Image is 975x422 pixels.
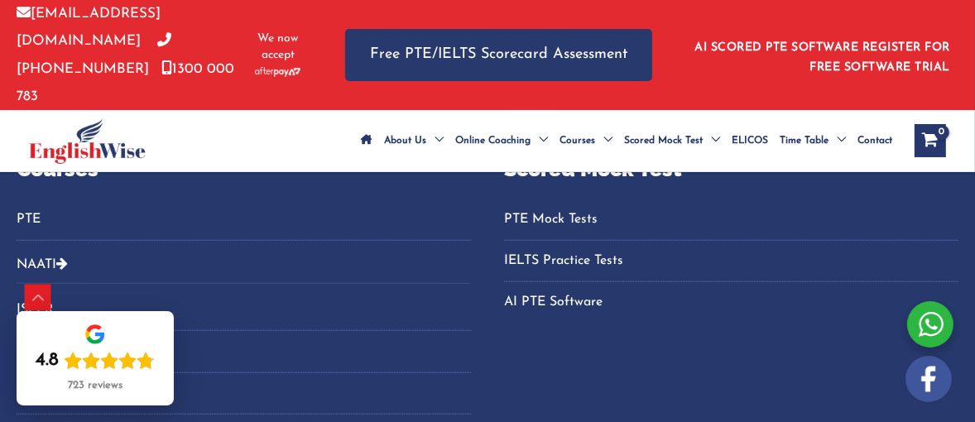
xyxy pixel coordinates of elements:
[17,206,471,241] nav: Menu
[17,206,471,233] a: PTE
[17,380,471,407] a: OET
[852,112,898,170] a: Contact
[560,112,595,170] span: Courses
[355,112,898,170] nav: Site Navigation: Main Menu
[774,112,852,170] a: Time TableMenu Toggle
[345,29,652,81] a: Free PTE/IELTS Scorecard Assessment
[780,112,829,170] span: Time Table
[378,112,449,170] a: About UsMenu Toggle
[68,379,122,392] div: 723 reviews
[252,31,304,64] span: We now accept
[29,118,146,164] img: cropped-ew-logo
[531,112,548,170] span: Menu Toggle
[703,112,720,170] span: Menu Toggle
[17,34,171,75] a: [PHONE_NUMBER]
[915,124,946,157] a: View Shopping Cart, empty
[384,112,426,170] span: About Us
[455,112,531,170] span: Online Coaching
[17,7,161,48] a: [EMAIL_ADDRESS][DOMAIN_NAME]
[504,289,958,316] a: AI PTE Software
[426,112,444,170] span: Menu Toggle
[624,112,703,170] span: Scored Mock Test
[905,356,952,402] img: white-facebook.png
[17,258,56,271] a: NAATI
[685,28,958,82] aside: Header Widget 1
[695,41,951,74] a: AI SCORED PTE SOFTWARE REGISTER FOR FREE SOFTWARE TRIAL
[17,62,234,103] a: 1300 000 783
[726,112,774,170] a: ELICOS
[17,245,471,284] button: NAATI
[17,296,471,324] a: ISLPR
[504,206,958,317] nav: Menu
[255,67,300,76] img: Afterpay-Logo
[595,112,612,170] span: Menu Toggle
[449,112,554,170] a: Online CoachingMenu Toggle
[504,247,958,275] a: IELTS Practice Tests
[618,112,726,170] a: Scored Mock TestMenu Toggle
[857,112,892,170] span: Contact
[504,206,958,233] a: PTE Mock Tests
[732,112,768,170] span: ELICOS
[829,112,846,170] span: Menu Toggle
[36,349,155,372] div: Rating: 4.8 out of 5
[17,338,471,365] a: IELTS
[36,349,59,372] div: 4.8
[554,112,618,170] a: CoursesMenu Toggle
